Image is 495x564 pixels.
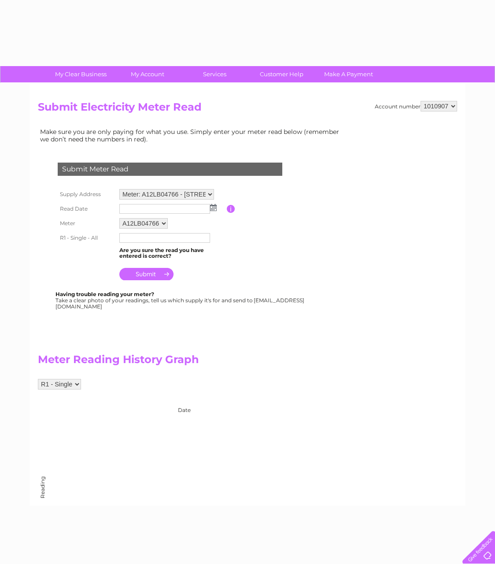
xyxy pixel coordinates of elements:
[58,163,282,176] div: Submit Meter Read
[44,66,117,82] a: My Clear Business
[55,231,117,245] th: R1 - Single - All
[38,126,346,145] td: Make sure you are only paying for what you use. Simply enter your meter read below (remember we d...
[117,245,227,262] td: Are you sure the read you have entered is correct?
[55,291,306,309] div: Take a clear photo of your readings, tell us which supply it's for and send to [EMAIL_ADDRESS][DO...
[55,187,117,202] th: Supply Address
[178,66,251,82] a: Services
[55,291,154,297] b: Having trouble reading your meter?
[119,268,174,280] input: Submit
[375,101,457,111] div: Account number
[227,205,235,213] input: Information
[55,216,117,231] th: Meter
[38,101,457,118] h2: Submit Electricity Meter Read
[40,489,46,498] div: Reading
[111,66,184,82] a: My Account
[312,66,385,82] a: Make A Payment
[38,353,346,370] h2: Meter Reading History Graph
[55,202,117,216] th: Read Date
[210,204,217,211] img: ...
[245,66,318,82] a: Customer Help
[38,398,346,413] div: Date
